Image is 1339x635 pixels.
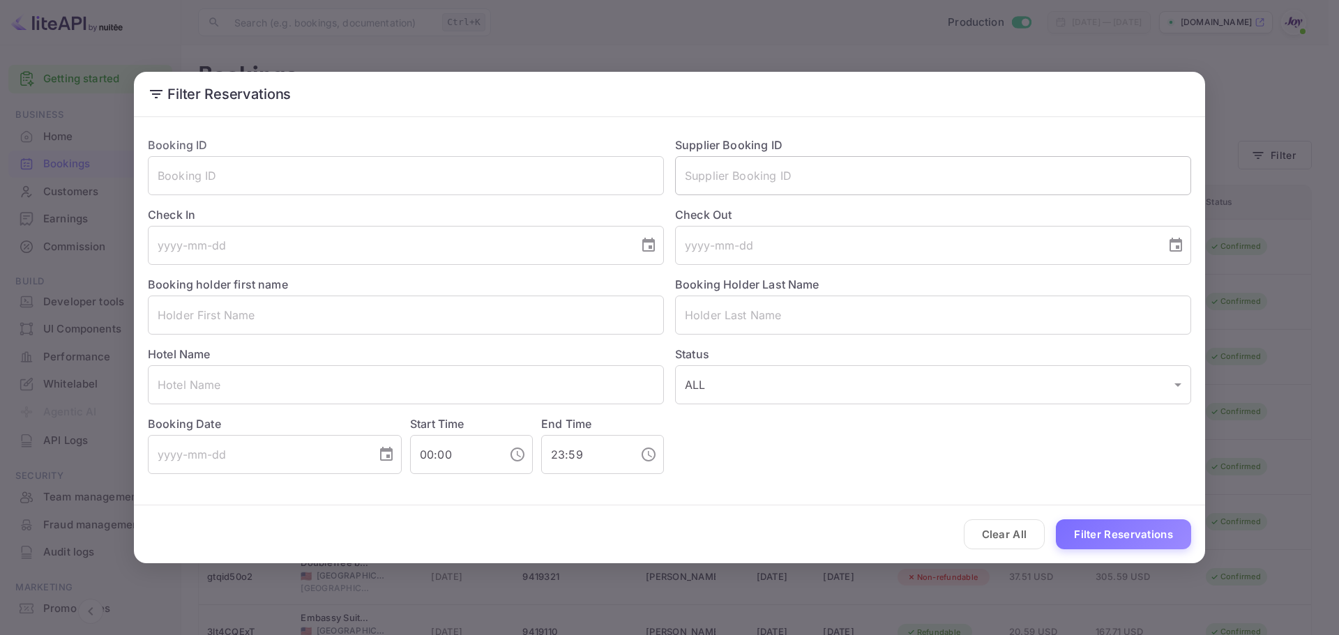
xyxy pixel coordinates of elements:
[148,277,288,291] label: Booking holder first name
[675,206,1191,223] label: Check Out
[675,296,1191,335] input: Holder Last Name
[148,415,402,432] label: Booking Date
[148,138,208,152] label: Booking ID
[148,156,664,195] input: Booking ID
[148,435,367,474] input: yyyy-mm-dd
[148,226,629,265] input: yyyy-mm-dd
[148,365,664,404] input: Hotel Name
[1162,231,1190,259] button: Choose date
[1056,519,1191,549] button: Filter Reservations
[675,138,782,152] label: Supplier Booking ID
[504,441,531,468] button: Choose time, selected time is 12:00 AM
[675,226,1156,265] input: yyyy-mm-dd
[410,435,498,474] input: hh:mm
[541,417,591,431] label: End Time
[134,72,1205,116] h2: Filter Reservations
[635,231,663,259] button: Choose date
[410,417,464,431] label: Start Time
[635,441,663,468] button: Choose time, selected time is 11:59 PM
[675,365,1191,404] div: ALL
[148,347,211,361] label: Hotel Name
[148,296,664,335] input: Holder First Name
[372,441,400,468] button: Choose date
[675,156,1191,195] input: Supplier Booking ID
[541,435,629,474] input: hh:mm
[675,277,819,291] label: Booking Holder Last Name
[675,346,1191,362] label: Status
[964,519,1045,549] button: Clear All
[148,206,664,223] label: Check In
